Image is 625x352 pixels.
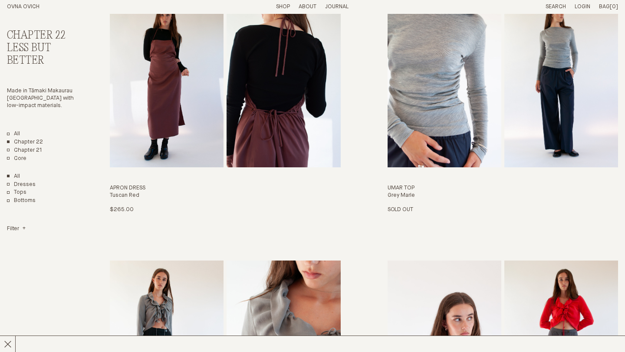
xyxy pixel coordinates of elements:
span: Bag [599,4,610,10]
a: Chapter 22 [7,139,43,146]
p: Sold Out [388,206,413,214]
summary: Filter [7,225,26,233]
summary: About [299,3,316,11]
h2: Chapter 22 [7,29,77,42]
span: [0] [610,4,618,10]
h3: Umar Top [388,185,618,192]
a: Show All [7,173,20,180]
a: Journal [325,4,349,10]
a: Chapter 21 [7,147,42,154]
a: All [7,130,20,138]
p: $265.00 [110,206,133,214]
h4: Grey Marle [388,192,618,199]
a: Core [7,155,26,163]
a: Tops [7,189,26,196]
a: Shop [276,4,290,10]
a: Bottoms [7,197,36,205]
a: Login [575,4,590,10]
h4: Tuscan Red [110,192,340,199]
p: Made in Tāmaki Makaurau [GEOGRAPHIC_DATA] with low-impact materials. [7,88,77,110]
a: Home [7,4,39,10]
h3: Apron Dress [110,185,340,192]
a: Dresses [7,181,36,189]
h3: Less But Better [7,42,77,67]
a: Search [546,4,566,10]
